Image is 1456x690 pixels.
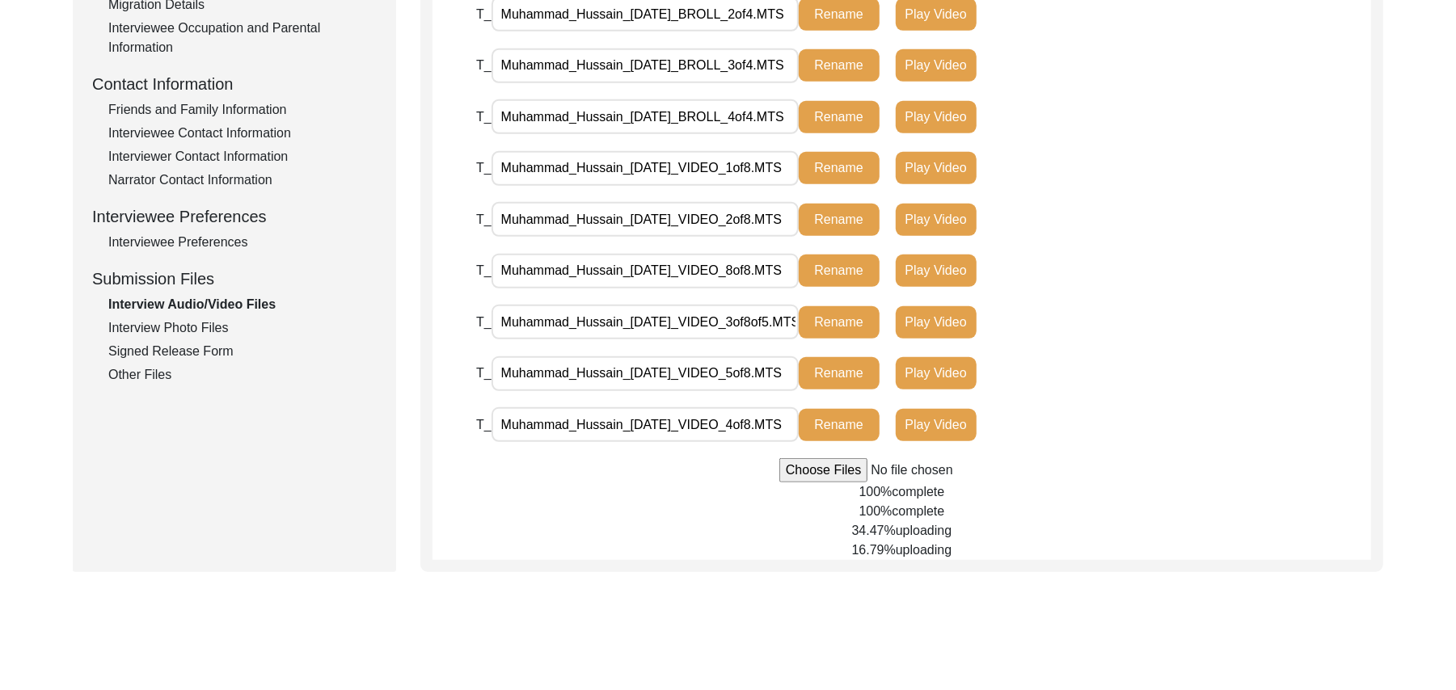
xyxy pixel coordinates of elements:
div: Other Files [108,365,377,385]
span: uploading [896,543,952,557]
div: Interview Audio/Video Files [108,295,377,314]
span: 100% [859,504,893,518]
div: Submission Files [92,267,377,291]
span: T_ [476,7,492,21]
button: Play Video [896,204,977,236]
span: complete [893,485,945,499]
span: T_ [476,366,492,380]
span: uploading [896,524,952,537]
div: Contact Information [92,72,377,96]
span: 100% [859,485,893,499]
button: Rename [799,357,880,389]
button: Play Video [896,409,977,441]
span: T_ [476,212,492,226]
button: Rename [799,152,880,184]
div: Interviewee Occupation and Parental Information [108,19,377,57]
button: Rename [799,204,880,236]
span: 16.79% [852,543,896,557]
span: T_ [476,110,492,124]
div: Interviewee Preferences [108,233,377,252]
button: Play Video [896,255,977,287]
button: Rename [799,306,880,339]
button: Rename [799,409,880,441]
div: Signed Release Form [108,342,377,361]
button: Play Video [896,306,977,339]
div: Interviewer Contact Information [108,147,377,166]
span: T_ [476,161,492,175]
span: T_ [476,263,492,277]
div: Interviewee Preferences [92,204,377,229]
button: Rename [799,255,880,287]
span: T_ [476,315,492,329]
button: Play Video [896,49,977,82]
button: Play Video [896,101,977,133]
span: complete [893,504,945,518]
div: Interviewee Contact Information [108,124,377,143]
button: Play Video [896,152,977,184]
div: Friends and Family Information [108,100,377,120]
div: Narrator Contact Information [108,170,377,190]
span: T_ [476,58,492,72]
div: Interview Photo Files [108,318,377,338]
button: Rename [799,49,880,82]
button: Rename [799,101,880,133]
span: T_ [476,418,492,431]
button: Play Video [896,357,977,389]
span: 34.47% [852,524,896,537]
